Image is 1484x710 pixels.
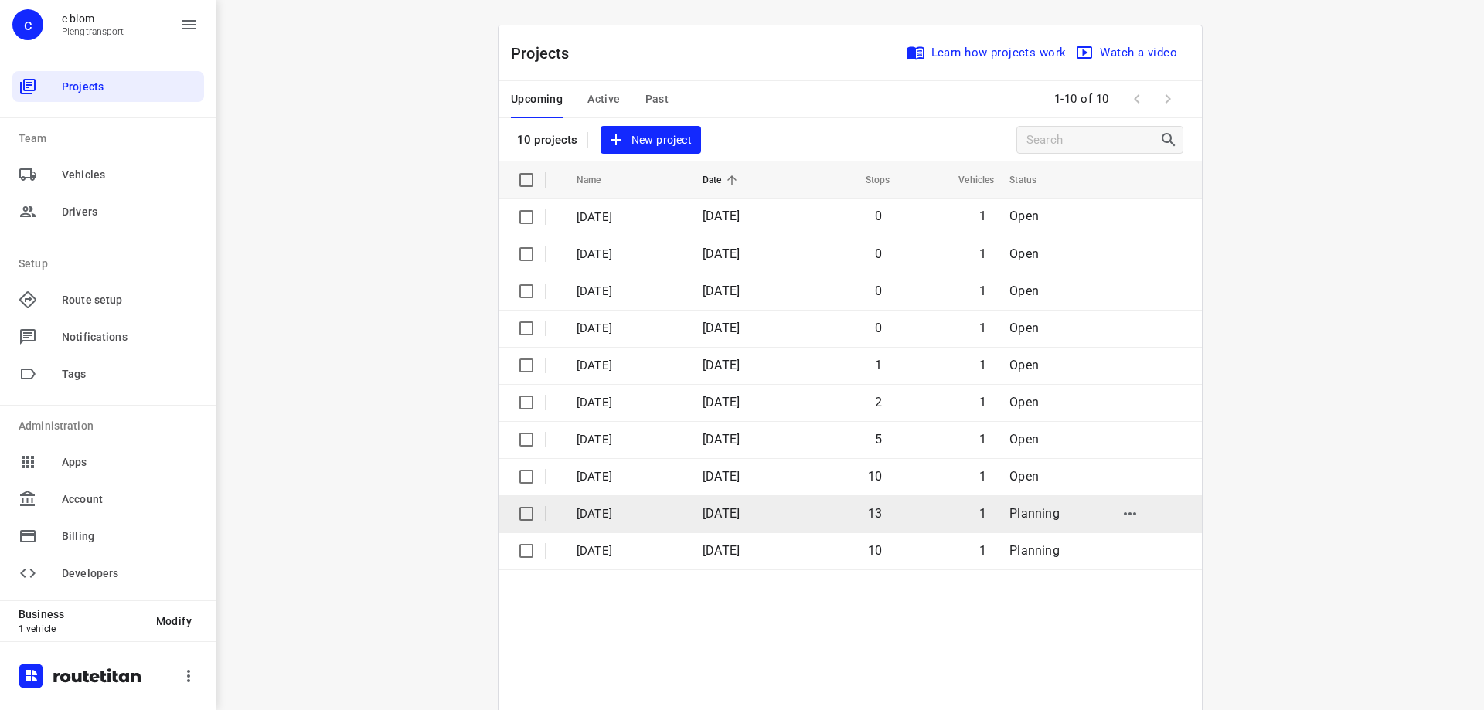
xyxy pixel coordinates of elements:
[668,443,676,455] span: —
[1428,261,1456,277] span: 10:20
[74,513,655,528] p: 0687273321
[577,542,679,560] p: Maandag 11-8
[668,168,945,184] p: Delivery
[74,383,655,399] p: 0625414641
[74,556,655,572] p: 0685159992
[703,469,740,484] span: [DATE]
[846,171,890,189] span: Stops
[1428,477,1456,493] span: 14:14
[668,298,945,314] p: Delivery
[19,256,204,272] p: Setup
[511,90,563,109] span: Upcoming
[703,284,740,298] span: [DATE]
[74,572,655,587] p: 32 Victor Slingelandstraat, Oosterhout
[74,312,655,328] p: 192 Verhulstlaan, Tilburg
[875,284,882,298] span: 0
[156,615,192,627] span: Modify
[1428,218,1456,233] span: 10:01
[62,79,198,95] span: Projects
[806,616,1456,631] p: Completion time
[668,255,945,270] p: Delivery
[1009,246,1039,261] span: Open
[1009,209,1039,223] span: Open
[62,491,198,508] span: Account
[19,623,144,634] p: 1 vehicle
[1428,175,1456,190] span: 09:40
[875,246,882,261] span: 0
[74,600,785,615] p: 34 Dukdalfweg
[74,615,785,630] p: [GEOGRAPHIC_DATA], [GEOGRAPHIC_DATA]
[703,358,740,372] span: [DATE]
[577,505,679,523] p: Dinsdag 12-8
[12,447,204,477] div: Apps
[1009,506,1059,521] span: Planning
[74,355,655,371] p: 23 Barneveldstraat, Tilburg
[668,314,676,325] span: —
[62,292,198,308] span: Route setup
[668,428,945,443] p: Delivery
[979,469,986,484] span: 1
[703,395,740,409] span: [DATE]
[979,358,986,372] span: 1
[577,171,621,189] span: Name
[1009,358,1039,372] span: Open
[601,126,701,155] button: New project
[577,320,679,338] p: [DATE]
[12,484,204,515] div: Account
[43,521,50,535] div: 9
[668,471,945,487] p: Delivery
[668,400,676,412] span: —
[12,9,43,40] div: c
[875,432,882,447] span: 5
[668,184,676,195] span: —
[12,196,204,227] div: Drivers
[668,573,676,585] span: —
[668,530,676,542] span: —
[1009,284,1039,298] span: Open
[74,226,655,241] p: 19 Hogewey, [GEOGRAPHIC_DATA]
[62,26,124,37] p: Plengtransport
[62,566,198,582] span: Developers
[668,385,945,400] p: Delivery
[74,340,655,355] p: 0682928019
[74,269,655,284] p: [GEOGRAPHIC_DATA], [GEOGRAPHIC_DATA]
[668,212,945,227] p: Delivery
[62,366,198,382] span: Tags
[1152,83,1183,114] span: Next Page
[645,90,669,109] span: Past
[74,528,655,544] p: 41 Halewijnstraat, Etten-Leur
[12,521,204,552] div: Billing
[43,175,50,189] div: 1
[74,426,655,442] p: 0625414641
[938,171,994,189] span: Vehicles
[587,90,620,109] span: Active
[668,270,676,282] span: —
[577,468,679,486] p: Woensdag 13-8
[1428,348,1456,363] span: 10:51
[62,204,198,220] span: Drivers
[806,123,1456,138] span: 08:00
[144,607,204,635] button: Modify
[610,131,692,150] span: New project
[43,391,50,406] div: 6
[868,543,882,558] span: 10
[62,12,124,25] p: c blom
[979,209,986,223] span: 1
[1122,83,1152,114] span: Previous Page
[668,341,945,357] p: Delivery
[19,608,144,620] p: Business
[19,418,204,434] p: Administration
[74,442,655,457] p: 938 Chaussée de Wavre, Auderghem
[1009,395,1039,409] span: Open
[577,283,679,301] p: Woensdag 20-8
[577,246,679,263] p: Donderdag 21-8
[74,210,655,226] p: 0687834712
[875,358,882,372] span: 1
[62,528,198,545] span: Billing
[62,329,198,345] span: Notifications
[1009,432,1039,447] span: Open
[979,432,986,447] span: 1
[74,297,655,312] p: 0687674598
[12,358,204,389] div: Tags
[1428,391,1456,406] span: 11:58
